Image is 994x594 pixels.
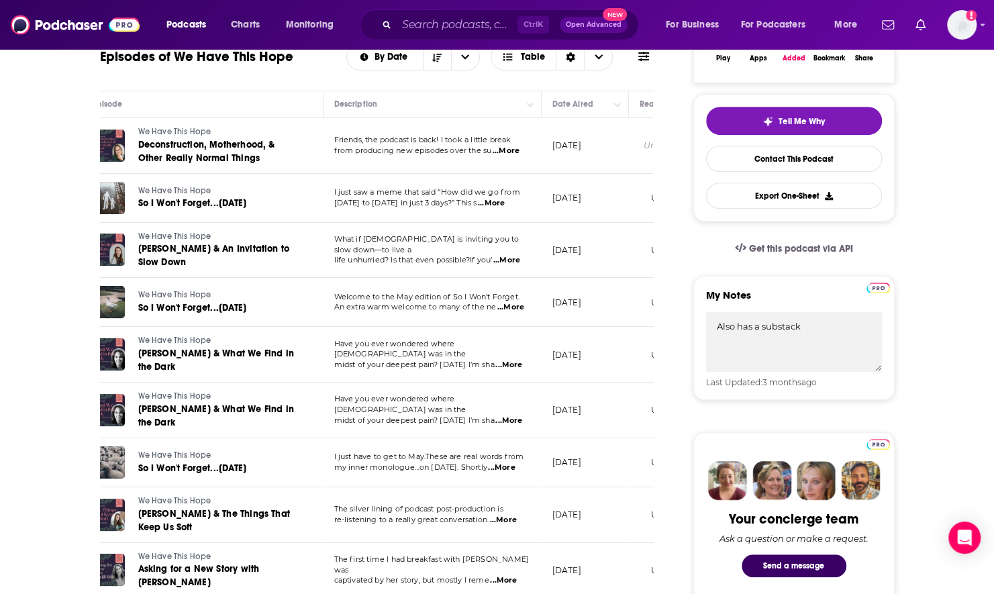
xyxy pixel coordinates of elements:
textarea: Also has a substack [706,312,882,372]
p: [DATE] [552,244,581,256]
span: re-listening to a really great conversation. [334,515,489,524]
span: Under 1k [651,350,687,360]
span: We Have This Hope [138,496,211,505]
img: Podchaser Pro [866,439,890,450]
a: So I Won't Forget...[DATE] [138,462,298,475]
div: Play [716,54,730,62]
div: Your concierge team [729,511,858,528]
span: [PERSON_NAME] & The Things That Keep Us Soft [138,508,290,533]
a: We Have This Hope [138,335,299,347]
span: Under 1k [651,565,687,575]
p: [DATE] [552,140,581,151]
span: [PERSON_NAME] & An Invitation to Slow Down [138,243,289,268]
span: We Have This Hope [138,552,211,561]
span: Under 1k [651,193,687,203]
span: from producing new episodes over the su [334,146,492,155]
img: Podchaser - Follow, Share and Rate Podcasts [11,12,140,38]
button: tell me why sparkleTell Me Why [706,107,882,135]
svg: Add a profile image [966,10,977,21]
img: Podchaser Pro [866,283,890,293]
a: Pro website [866,281,890,293]
span: my inner monologue…on [DATE]. Shortly [334,462,487,472]
span: ...More [488,462,515,473]
img: Jon Profile [841,461,880,500]
a: We Have This Hope [138,231,299,243]
span: midst of your deepest pain? [DATE] I’m sha [334,415,495,425]
span: We Have This Hope [138,186,211,195]
span: We Have This Hope [138,290,211,299]
div: Date Aired [552,96,593,112]
span: Under 1k [651,457,687,467]
button: Sort Direction [423,44,451,70]
span: Deconstruction, Motherhood, & Other Really Normal Things [138,139,275,164]
span: ...More [493,255,520,266]
span: 3 months [762,377,801,387]
span: So I Won't Forget...[DATE] [138,197,246,209]
a: Charts [222,14,268,36]
span: [DATE] to [DATE] in just 3 days?” This s [334,198,477,207]
span: captivated by her story, but mostly I reme [334,575,489,585]
div: Unavailable [644,140,694,151]
span: More [834,15,857,34]
div: Reach [640,96,664,112]
div: Apps [750,54,767,62]
button: open menu [277,14,351,36]
button: Column Actions [609,97,626,113]
span: [PERSON_NAME] & What We Find in the Dark [138,403,294,428]
button: open menu [825,14,874,36]
span: We Have This Hope [138,336,211,345]
span: Open Advanced [566,21,622,28]
span: Monitoring [286,15,334,34]
button: open menu [451,44,479,70]
h1: Episodes of We Have This Hope [100,48,293,65]
button: Export One-Sheet [706,183,882,209]
button: Send a message [742,554,846,577]
div: Search podcasts, credits, & more... [372,9,652,40]
span: ...More [490,515,517,526]
span: Welcome to the May edition of So I Won’t Forget. [334,292,519,301]
a: Get this podcast via API [724,232,864,265]
span: Charts [231,15,260,34]
p: [DATE] [552,564,581,576]
label: My Notes [706,289,882,312]
a: [PERSON_NAME] & An Invitation to Slow Down [138,242,299,269]
div: Episode [93,96,123,112]
button: open menu [157,14,223,36]
span: So I Won't Forget...[DATE] [138,302,246,313]
span: For Podcasters [741,15,805,34]
span: Last Updated: ago [706,377,817,387]
span: Podcasts [166,15,206,34]
p: [DATE] [552,456,581,468]
h2: Choose View [491,44,613,70]
a: We Have This Hope [138,391,299,403]
p: [DATE] [552,192,581,203]
img: User Profile [947,10,977,40]
span: ...More [497,302,524,313]
span: We Have This Hope [138,450,211,460]
span: We Have This Hope [138,127,211,136]
a: So I Won't Forget...[DATE] [138,301,298,315]
a: Deconstruction, Motherhood, & Other Really Normal Things [138,138,299,165]
div: Ask a question or make a request. [719,533,868,544]
span: ...More [478,198,505,209]
a: So I Won't Forget...[DATE] [138,197,298,210]
a: We Have This Hope [138,185,298,197]
span: ...More [495,415,522,426]
button: open menu [656,14,736,36]
span: Under 1k [651,245,687,255]
span: Get this podcast via API [748,243,852,254]
div: Bookmark [813,54,844,62]
span: Ctrl K [517,16,549,34]
h2: Choose List sort [346,44,480,70]
span: Tell Me Why [779,116,825,127]
p: [DATE] [552,297,581,308]
a: We Have This Hope [138,495,299,507]
span: Table [521,52,545,62]
span: Have you ever wondered where [DEMOGRAPHIC_DATA] was in the [334,339,466,359]
a: We Have This Hope [138,450,298,462]
button: open menu [732,14,825,36]
div: Sort Direction [556,44,584,70]
span: For Business [666,15,719,34]
span: [PERSON_NAME] & What We Find in the Dark [138,348,294,373]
